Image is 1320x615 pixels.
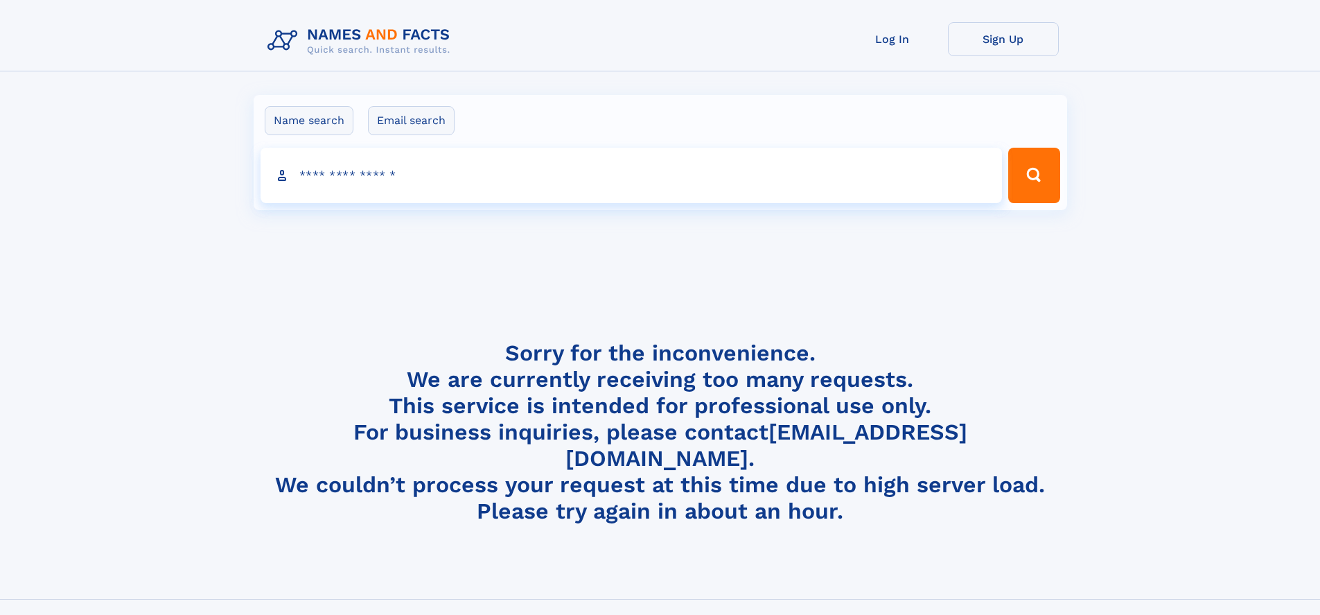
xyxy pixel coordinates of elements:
[837,22,948,56] a: Log In
[948,22,1059,56] a: Sign Up
[262,22,461,60] img: Logo Names and Facts
[261,148,1003,203] input: search input
[368,106,455,135] label: Email search
[565,419,967,471] a: [EMAIL_ADDRESS][DOMAIN_NAME]
[262,340,1059,525] h4: Sorry for the inconvenience. We are currently receiving too many requests. This service is intend...
[1008,148,1059,203] button: Search Button
[265,106,353,135] label: Name search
